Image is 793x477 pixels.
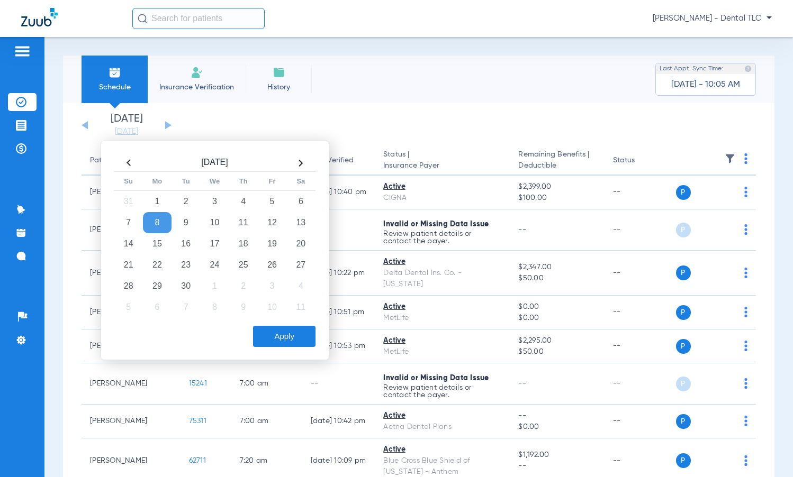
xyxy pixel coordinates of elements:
div: Active [383,444,501,455]
td: -- [302,209,375,251]
div: Active [383,256,501,268]
span: P [676,223,691,237]
span: 75311 [189,417,206,425]
span: Last Appt. Sync Time: [660,63,723,74]
span: $2,399.00 [518,181,596,192]
td: [DATE] 10:51 PM [302,296,375,329]
img: hamburger-icon [14,45,31,58]
span: $50.00 [518,346,596,357]
li: [DATE] [95,114,158,137]
td: -- [302,363,375,405]
span: P [676,185,691,200]
span: $0.00 [518,313,596,324]
span: P [676,414,691,429]
p: Review patient details or contact the payer. [383,230,501,245]
th: Status [605,146,676,176]
img: group-dot-blue.svg [744,307,747,317]
iframe: Chat Widget [740,426,793,477]
td: -- [605,176,676,209]
td: -- [605,329,676,363]
a: [DATE] [95,126,158,137]
span: $2,295.00 [518,335,596,346]
span: Insurance Payer [383,160,501,171]
img: group-dot-blue.svg [744,268,747,278]
td: -- [605,209,676,251]
div: Active [383,410,501,421]
th: [DATE] [143,154,286,172]
div: MetLife [383,346,501,357]
img: Search Icon [138,14,147,23]
img: group-dot-blue.svg [744,187,747,197]
td: [DATE] 10:53 PM [302,329,375,363]
span: -- [518,461,596,472]
div: Delta Dental Ins. Co. - [US_STATE] [383,268,501,290]
span: -- [518,226,526,233]
div: Aetna Dental Plans [383,421,501,433]
img: group-dot-blue.svg [744,153,747,164]
div: MetLife [383,313,501,324]
span: 62711 [189,457,206,464]
span: 15241 [189,380,207,387]
button: Apply [253,326,316,347]
div: CIGNA [383,192,501,204]
div: Last Verified [311,155,367,166]
p: Review patient details or contact the payer. [383,384,501,399]
span: Invalid or Missing Data Issue [383,221,489,228]
span: P [676,453,691,468]
div: Active [383,181,501,192]
td: [PERSON_NAME] [82,405,181,438]
div: Patient Name [90,155,172,166]
td: [DATE] 10:40 PM [302,176,375,209]
span: $0.00 [518,421,596,433]
span: $100.00 [518,192,596,204]
span: Schedule [89,82,140,93]
td: [DATE] 10:22 PM [302,251,375,296]
img: Manual Insurance Verification [191,66,203,79]
span: History [254,82,304,93]
span: Deductible [518,160,596,171]
img: group-dot-blue.svg [744,224,747,235]
th: Status | [375,146,510,176]
div: Patient Name [90,155,137,166]
td: -- [605,296,676,329]
img: Zuub Logo [21,8,58,26]
div: Last Verified [311,155,354,166]
img: group-dot-blue.svg [744,341,747,351]
td: -- [605,363,676,405]
input: Search for patients [132,8,265,29]
div: Active [383,301,501,313]
span: $0.00 [518,301,596,313]
img: group-dot-blue.svg [744,378,747,389]
span: $50.00 [518,273,596,284]
span: [PERSON_NAME] - Dental TLC [653,13,772,24]
img: last sync help info [744,65,752,72]
td: -- [605,405,676,438]
span: P [676,377,691,391]
span: -- [518,380,526,387]
td: [DATE] 10:42 PM [302,405,375,438]
img: filter.svg [725,153,735,164]
td: [PERSON_NAME] [82,363,181,405]
div: Active [383,335,501,346]
span: [DATE] - 10:05 AM [671,79,740,90]
span: -- [518,410,596,421]
span: P [676,265,691,280]
td: -- [605,251,676,296]
img: History [273,66,285,79]
span: $1,192.00 [518,450,596,461]
img: group-dot-blue.svg [744,416,747,426]
td: 7:00 AM [231,363,302,405]
td: 7:00 AM [231,405,302,438]
span: Invalid or Missing Data Issue [383,374,489,382]
span: P [676,339,691,354]
img: Schedule [109,66,121,79]
th: Remaining Benefits | [510,146,604,176]
span: P [676,305,691,320]
span: $2,347.00 [518,262,596,273]
span: Insurance Verification [156,82,238,93]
